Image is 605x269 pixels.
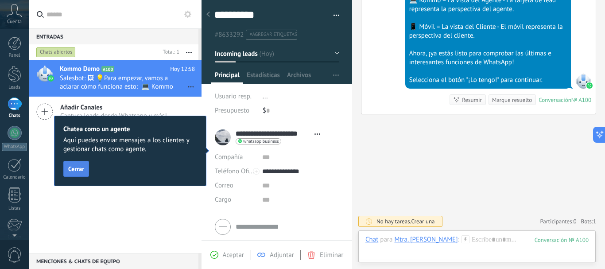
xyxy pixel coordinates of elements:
button: Teléfono Oficina [215,164,256,179]
div: Listas [2,206,27,211]
div: Conversación [539,96,571,104]
span: Estadísticas [247,71,280,84]
span: A100 [101,66,114,72]
div: Entradas [29,28,198,44]
div: Resumir [462,96,482,104]
span: SalesBot [575,73,591,89]
span: Cargo [215,196,231,203]
span: Hoy 12:58 [170,65,195,74]
h2: Chatea como un agente [63,125,197,133]
span: Correo [215,181,233,190]
span: Aceptar [223,251,244,259]
div: Chats abiertos [36,47,76,58]
span: whatsapp business [243,139,279,144]
span: Bots: [581,218,596,225]
a: Participantes:0 [540,218,576,225]
div: Marque resuelto [492,96,532,104]
span: Captura leads desde Whatsapp y más! [60,112,167,120]
span: Teléfono Oficina [215,167,261,175]
span: Crear una [411,218,434,225]
div: Panel [2,53,27,58]
span: Usuario resp. [215,92,252,101]
div: Total: 1 [159,48,179,57]
span: Añadir Canales [60,103,167,112]
span: Eliminar [320,251,343,259]
div: Mtra. Daniela Hernandez [394,235,458,243]
div: Chats [2,113,27,119]
button: Cerrar [63,161,89,177]
div: № A100 [571,96,591,104]
div: $ [263,104,339,118]
span: ... [263,92,268,101]
button: Correo [215,179,233,193]
div: No hay tareas. [376,218,435,225]
div: Calendario [2,175,27,180]
div: Leads [2,85,27,90]
img: waba.svg [48,75,54,82]
div: Usuario resp. [215,90,256,104]
div: 📱 Móvil = La vista del Cliente - El móvil representa la perspectiva del cliente. [409,23,567,40]
div: WhatsApp [2,143,27,151]
img: waba.svg [586,82,593,89]
a: Kommo Demo A100 Hoy 12:58 Salesbot: 🖼 💡Para empezar, vamos a aclarar cómo funciona esto: 💻 Kommo ... [29,60,202,97]
span: #agregar etiquetas [249,31,297,38]
span: #8633292 [215,31,244,39]
span: para [380,235,392,244]
span: Cuenta [7,19,22,25]
span: Cerrar [68,166,84,172]
div: Menciones & Chats de equipo [29,253,198,269]
button: Más [179,44,198,60]
span: Aquí puedes enviar mensajes a los clientes y gestionar chats como agente. [63,136,197,154]
div: Compañía [215,150,256,164]
span: : [458,235,459,244]
div: Presupuesto [215,104,256,118]
div: Selecciona el botón "¡Lo tengo!" para continuar. [409,76,567,85]
span: Adjuntar [270,251,294,259]
span: Archivos [287,71,311,84]
span: Presupuesto [215,106,249,115]
span: 1 [593,218,596,225]
div: Ahora, ¡ya estás listo para comprobar las últimas e interesantes funciones de WhatsApp! [409,49,567,67]
span: 0 [574,218,577,225]
span: Salesbot: 🖼 💡Para empezar, vamos a aclarar cómo funciona esto: 💻 Kommo = La vista del Agente - La... [60,74,178,91]
div: 100 [535,236,589,244]
span: Principal [215,71,240,84]
div: Cargo [215,193,256,207]
span: Kommo Demo [60,65,100,74]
